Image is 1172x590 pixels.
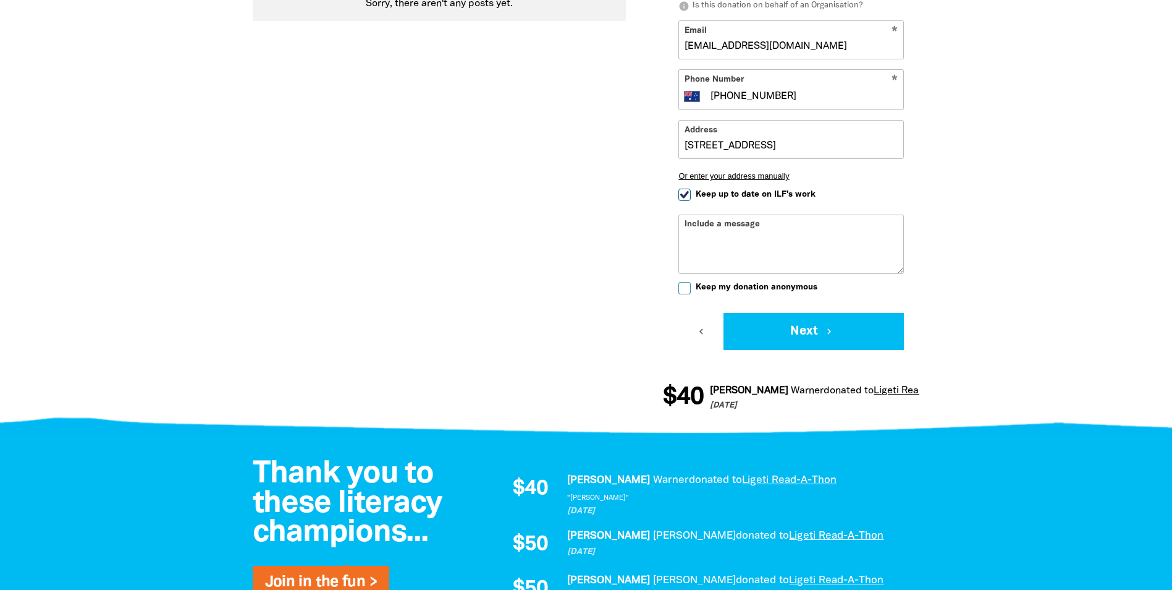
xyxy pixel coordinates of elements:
[567,576,650,585] em: [PERSON_NAME]
[769,387,802,395] em: Warner
[696,326,707,337] i: chevron_left
[802,387,852,395] span: donated to
[742,476,837,485] a: Ligeti Read-A-Thon
[265,575,377,589] a: Join in the fun >
[824,326,835,337] i: chevron_right
[567,505,907,518] p: [DATE]
[736,576,789,585] span: donated to
[789,576,883,585] a: Ligeti Read-A-Thon
[641,385,682,410] span: $40
[892,75,898,87] i: Required
[852,387,940,395] a: Ligeti Read-A-Thon
[653,476,689,485] em: Warner
[663,378,919,417] div: Donation stream
[513,479,548,500] span: $40
[678,313,723,350] button: chevron_left
[688,400,940,413] p: [DATE]
[567,531,650,541] em: [PERSON_NAME]
[678,171,904,181] button: Or enter your address manually
[678,189,691,201] input: Keep up to date on ILF's work
[567,476,650,485] em: [PERSON_NAME]
[678,282,691,294] input: Keep my donation anonymous
[736,531,789,541] span: donated to
[653,531,736,541] em: [PERSON_NAME]
[567,495,629,501] em: "[PERSON_NAME]"
[653,576,736,585] em: [PERSON_NAME]
[696,281,817,293] span: Keep my donation anonymous
[253,460,442,547] span: Thank you to these literacy champions...
[696,189,816,200] span: Keep up to date on ILF's work
[678,1,689,12] i: info
[789,531,883,541] a: Ligeti Read-A-Thon
[688,387,767,395] em: [PERSON_NAME]
[689,476,742,485] span: donated to
[567,546,907,558] p: [DATE]
[513,534,548,555] span: $50
[723,313,904,350] button: Next chevron_right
